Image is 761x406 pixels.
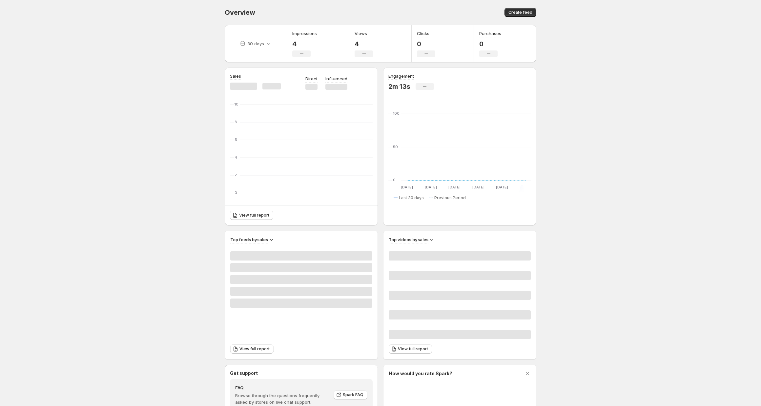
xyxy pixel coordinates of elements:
[235,120,237,124] text: 8
[230,344,274,354] a: View full report
[239,346,270,352] span: View full report
[448,185,461,189] text: [DATE]
[334,390,367,399] a: Spark FAQ
[417,30,429,37] h3: Clicks
[479,30,501,37] h3: Purchases
[393,178,396,182] text: 0
[235,102,238,106] text: 10
[393,111,400,116] text: 100
[247,40,264,47] p: 30 days
[389,344,432,354] a: View full report
[389,236,428,243] h3: Top videos by sales
[292,30,317,37] h3: Impressions
[388,83,410,90] p: 2m 13s
[425,185,437,189] text: [DATE]
[355,30,367,37] h3: Views
[235,392,329,405] p: Browse through the questions frequently asked by stores on live chat support.
[434,195,466,201] span: Previous Period
[235,384,329,391] h4: FAQ
[292,40,317,48] p: 4
[235,173,237,177] text: 2
[399,195,424,201] span: Last 30 days
[355,40,373,48] p: 4
[389,370,452,377] h3: How would you rate Spark?
[325,75,347,82] p: Influenced
[479,40,501,48] p: 0
[230,73,241,79] h3: Sales
[239,213,269,218] span: View full report
[393,145,398,149] text: 50
[305,75,318,82] p: Direct
[472,185,484,189] text: [DATE]
[235,190,237,195] text: 0
[235,155,237,160] text: 4
[504,8,536,17] button: Create feed
[417,40,435,48] p: 0
[230,370,258,377] h3: Get support
[398,346,428,352] span: View full report
[343,392,363,397] span: Spark FAQ
[508,10,532,15] span: Create feed
[235,137,237,142] text: 6
[230,211,273,220] a: View full report
[401,185,413,189] text: [DATE]
[225,9,255,16] span: Overview
[388,73,414,79] h3: Engagement
[230,236,268,243] h3: Top feeds by sales
[496,185,508,189] text: [DATE]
